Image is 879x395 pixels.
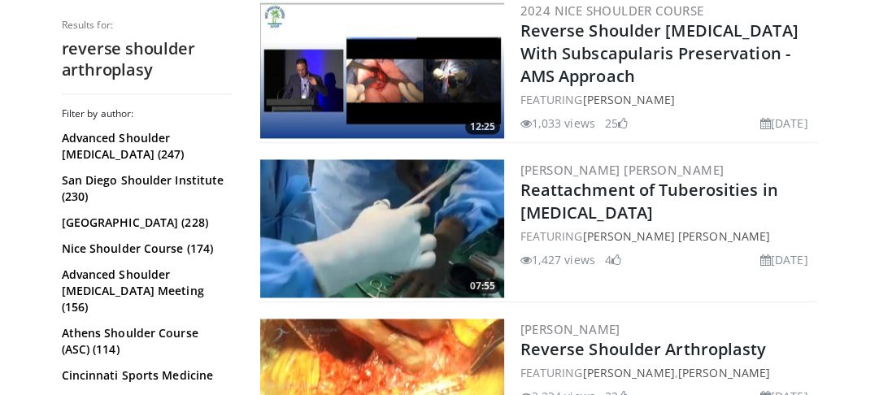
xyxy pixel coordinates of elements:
[62,172,228,205] a: San Diego Shoulder Institute (230)
[582,92,674,107] a: [PERSON_NAME]
[260,159,504,297] a: 07:55
[520,115,595,132] li: 1,033 views
[520,321,620,337] a: [PERSON_NAME]
[760,251,808,268] li: [DATE]
[520,20,798,87] a: Reverse Shoulder [MEDICAL_DATA] With Subscapularis Preservation - AMS Approach
[605,115,628,132] li: 25
[260,159,504,297] img: ac23db38-145c-472e-95a7-72f78602db9c.300x170_q85_crop-smart_upscale.jpg
[465,279,500,293] span: 07:55
[62,130,228,163] a: Advanced Shoulder [MEDICAL_DATA] (247)
[62,325,228,358] a: Athens Shoulder Course (ASC) (114)
[582,365,674,380] a: [PERSON_NAME]
[62,19,233,32] p: Results for:
[62,215,228,231] a: [GEOGRAPHIC_DATA] (228)
[520,251,595,268] li: 1,427 views
[760,115,808,132] li: [DATE]
[520,2,704,19] a: 2024 Nice Shoulder Course
[62,241,228,257] a: Nice Shoulder Course (174)
[520,364,815,381] div: FEATURING ,
[520,162,725,178] a: [PERSON_NAME] [PERSON_NAME]
[605,251,621,268] li: 4
[520,179,778,224] a: Reattachment of Tuberosities in [MEDICAL_DATA]
[520,228,815,245] div: FEATURING
[62,107,233,120] h3: Filter by author:
[465,119,500,134] span: 12:25
[62,38,233,80] h2: reverse shoulder arthroplasy
[678,365,770,380] a: [PERSON_NAME]
[582,228,770,244] a: [PERSON_NAME] [PERSON_NAME]
[62,267,228,315] a: Advanced Shoulder [MEDICAL_DATA] Meeting (156)
[520,91,815,108] div: FEATURING
[520,338,767,360] a: Reverse Shoulder Arthroplasty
